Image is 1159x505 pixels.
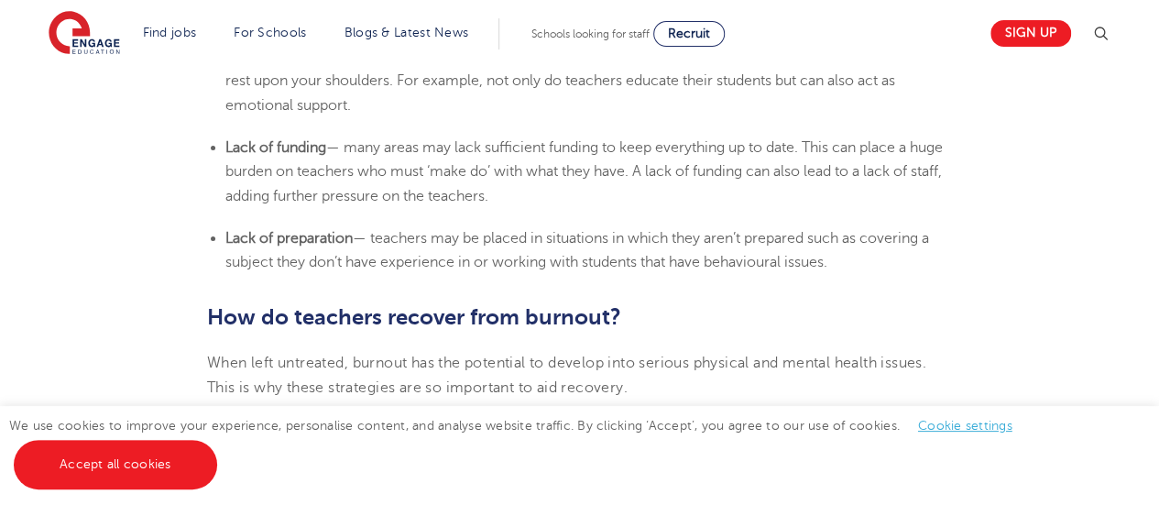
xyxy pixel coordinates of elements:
[225,49,941,114] span: — being a teacher can be emotionally draining as it can feel as though future generations rest up...
[531,27,650,40] span: Schools looking for staff
[207,304,621,330] b: How do teachers recover from burnout?
[9,419,1031,471] span: We use cookies to improve your experience, personalise content, and analyse website traffic. By c...
[143,26,197,39] a: Find jobs
[344,26,469,39] a: Blogs & Latest News
[653,21,725,47] a: Recruit
[234,26,306,39] a: For Schools
[918,419,1012,433] a: Cookie settings
[990,20,1071,47] a: Sign up
[225,139,326,156] b: Lack of funding
[225,139,943,204] span: — many areas may lack sufficient funding to keep everything up to date. This can place a huge bur...
[14,440,217,489] a: Accept all cookies
[225,230,929,270] span: — teachers may be placed in situations in which they aren’t prepared such as covering a subject t...
[207,355,926,395] span: When left untreated, burnout has the potential to develop into serious physical and mental health...
[49,11,120,57] img: Engage Education
[668,27,710,40] span: Recruit
[225,230,353,247] b: Lack of preparation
